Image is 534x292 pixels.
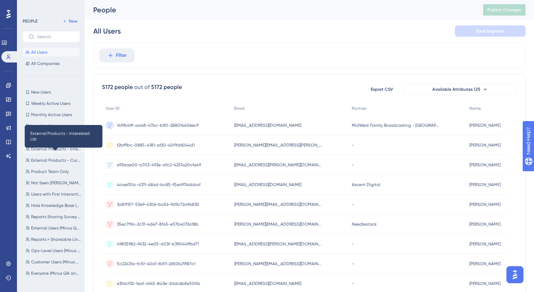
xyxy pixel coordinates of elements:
span: Not Seen [PERSON_NAME] Guide #1 [31,180,81,186]
span: Need Help? [17,2,44,10]
div: All Users [93,26,121,36]
span: [PERSON_NAME][EMAIL_ADDRESS][PERSON_NAME][DOMAIN_NAME] [234,142,322,148]
button: External Products - Interested List [23,145,84,153]
span: All Users [31,49,47,55]
span: Everyone (Minus QA and Customer Users) [31,270,81,276]
button: Everyone (Minus QA and Customer Users) [23,269,84,278]
div: People [93,5,465,15]
span: - [352,241,354,247]
span: Partner [352,106,367,111]
span: Needlestack [352,221,377,227]
span: - [352,162,354,168]
span: [PERSON_NAME] [469,241,501,247]
span: 14f9b49f-aa48-47bc-b1f0-288014406ec9 [117,123,198,128]
div: 5172 people [151,83,182,91]
span: 4caef50c-4311-484d-bc85-f5ed9744bbaf [117,182,201,187]
span: External Users (Minus QA and Customers) [31,225,81,231]
span: Users with First Interaction More than [DATE] (Minus QA) [31,191,81,197]
span: New Users [31,89,51,95]
button: Available Attributes (21) [404,84,517,95]
span: User ID [106,106,120,111]
button: All Companies [23,59,80,68]
span: [PERSON_NAME] [469,182,501,187]
button: Monthly Active Users [23,111,80,119]
span: [PERSON_NAME][EMAIL_ADDRESS][DOMAIN_NAME] [234,221,322,227]
span: e3fdcf32-1eaf-4f45-8a3e-2ddc6b8e500b [117,281,200,286]
span: Ops-Level Users (Minus QA) [31,248,81,254]
span: [EMAIL_ADDRESS][DOMAIN_NAME] [234,281,301,286]
span: Export CSV [371,87,393,92]
button: All Users [23,48,80,56]
span: [PERSON_NAME] [469,202,501,207]
span: [EMAIL_ADDRESS][DOMAIN_NAME] [234,123,301,128]
span: [PERSON_NAME] [469,162,501,168]
button: External Products - Current Partners [23,156,84,165]
span: Reports > Shareable Link Modal Users [31,237,81,242]
span: Customer Users (Minus QA) [31,259,81,265]
span: Publish Changes [487,7,521,13]
span: Reports Sharing Survey Non-Viewers (External Only) [31,214,81,220]
span: Email [234,106,245,111]
span: All Companies [31,61,60,66]
button: Filter [99,48,135,62]
button: Save Segment [455,25,526,37]
button: Not Seen [PERSON_NAME] Guide #1 [23,179,84,187]
button: Publish Changes [483,4,526,16]
button: Ops-Level Users (Minus QA) [23,246,84,255]
span: - [352,281,354,286]
button: Reports Sharing Survey Non-Viewers (External Only) [23,213,84,221]
span: Monthly Active Users [31,112,72,118]
span: - [352,261,354,267]
button: New Users [23,88,80,96]
span: [PERSON_NAME] [469,221,501,227]
span: Save Segment [476,28,505,34]
div: out of [134,83,150,91]
button: Customer Users (Minus QA) [23,258,84,266]
button: External Users (Minus QA and Customers) [23,224,84,232]
span: MidWest Family Broadcasting - [GEOGRAPHIC_DATA] [352,123,440,128]
span: - [352,142,354,148]
span: f2bff1bc-0885-4181-af20-40f1fd6044d1 [117,142,195,148]
span: New [69,18,77,24]
button: Hide Knowledge Base (Academy) Users [23,201,84,210]
button: Inactive Users [23,122,80,130]
span: External Products - Interested List [31,146,81,152]
span: 3a81f157-53e9-4306-ba56-9d9c72a94830 [117,202,199,207]
div: 5172 people [102,83,133,91]
span: [PERSON_NAME] [469,261,501,267]
span: [EMAIL_ADDRESS][DOMAIN_NAME] [234,182,301,187]
button: Weekly Active Users [23,99,80,108]
input: Search [37,34,74,39]
span: Weekly Active Users [31,101,70,106]
iframe: UserGuiding AI Assistant Launcher [504,264,526,285]
span: [PERSON_NAME] [469,123,501,128]
span: Product Team Only [31,169,69,174]
button: Users with First Interaction More than [DATE] (Minus QA) [23,190,84,198]
div: PEOPLE [23,18,37,24]
span: [EMAIL_ADDRESS][PERSON_NAME][DOMAIN_NAME] [234,241,322,247]
span: Name [469,106,481,111]
span: e93aae00-a703-493e-afc2-4251a20cfe49 [117,162,201,168]
button: Export CSV [364,84,399,95]
span: [PERSON_NAME] [469,281,501,286]
span: Filter [116,51,127,60]
span: [PERSON_NAME][EMAIL_ADDRESS][DOMAIN_NAME] [234,202,322,207]
button: New [60,17,80,25]
span: Available Attributes (21) [432,87,480,92]
span: Ascent Digital [352,182,380,187]
span: 49835982-9432-4e05-a03f-b390449fb671 [117,241,199,247]
button: Reports > Shareable Link Modal Users [23,235,84,244]
span: Inactive Users [31,123,59,129]
span: Hide Knowledge Base (Academy) Users [31,203,81,208]
span: [EMAIL_ADDRESS][PERSON_NAME][DOMAIN_NAME] [234,162,322,168]
span: External Products - Current Partners [31,157,81,163]
span: 35ec7f9a-2c31-4de7-8f45-e57b4031a18b [117,221,198,227]
span: [PERSON_NAME] [469,142,501,148]
span: [PERSON_NAME][EMAIL_ADDRESS][DOMAIN_NAME] [234,261,322,267]
button: Product Team Only [23,167,84,176]
span: - [352,202,354,207]
span: 5c22431a-fc5f-40d1-8d11-2650b29187c1 [117,261,195,267]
